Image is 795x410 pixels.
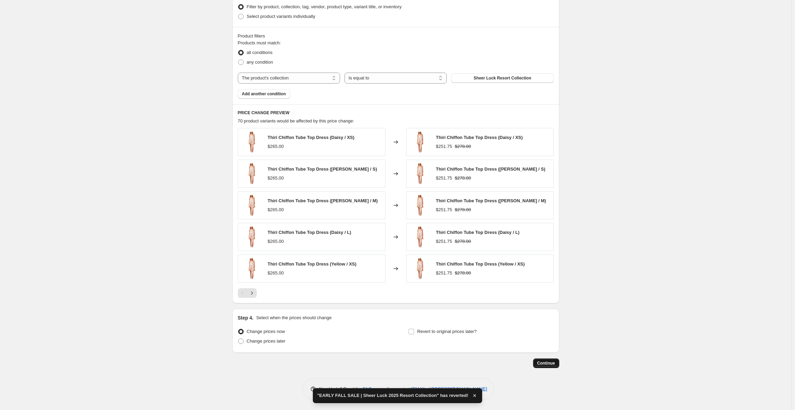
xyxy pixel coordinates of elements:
[247,338,286,344] span: Change prices later
[242,195,262,216] img: 02bdc7a7c41df3bb7dc1abd6e8b70aca_80x.jpg
[436,135,523,140] span: Thiri Chiffon Tube Top Dress (Daisy / XS)
[455,270,471,277] strike: $278.00
[319,386,363,391] span: Need help? Read the
[242,163,262,184] img: 02bdc7a7c41df3bb7dc1abd6e8b70aca_80x.jpg
[455,175,471,182] strike: $278.00
[417,329,477,334] span: Revert to original prices later?
[533,358,559,368] button: Continue
[247,50,273,55] span: all conditions
[410,163,431,184] img: 02bdc7a7c41df3bb7dc1abd6e8b70aca_80x.jpg
[238,40,281,45] span: Products must match:
[238,314,254,321] h2: Step 4.
[268,270,284,277] div: $265.00
[268,135,354,140] span: Thiri Chiffon Tube Top Dress (Daisy / XS)
[247,60,273,65] span: any condition
[268,261,357,267] span: Thiri Chiffon Tube Top Dress (Yellow / XS)
[410,195,431,216] img: 02bdc7a7c41df3bb7dc1abd6e8b70aca_80x.jpg
[268,198,378,203] span: Thiri Chiffon Tube Top Dress ([PERSON_NAME] / M)
[455,238,471,245] strike: $278.00
[363,386,372,391] a: FAQ
[455,143,471,150] strike: $278.00
[436,175,452,182] div: $251.75
[410,227,431,247] img: 02bdc7a7c41df3bb7dc1abd6e8b70aca_80x.jpg
[436,270,452,277] div: $251.75
[238,33,554,40] div: Product filters
[451,73,553,83] button: Sheer Luck Resort Collection
[242,227,262,247] img: 02bdc7a7c41df3bb7dc1abd6e8b70aca_80x.jpg
[317,392,468,399] span: "EARLY FALL SALE | Sheer Luck 2025 Resort Collection" has reverted!
[247,14,315,19] span: Select product variants individually
[256,314,331,321] p: Select when the prices should change
[268,206,284,213] div: $265.00
[410,132,431,152] img: 02bdc7a7c41df3bb7dc1abd6e8b70aca_80x.jpg
[238,110,554,116] h6: PRICE CHANGE PREVIEW
[411,386,487,391] a: [EMAIL_ADDRESS][DOMAIN_NAME]
[268,175,284,182] div: $265.00
[436,206,452,213] div: $251.75
[247,4,402,9] span: Filter by product, collection, tag, vendor, product type, variant title, or inventory
[436,166,545,172] span: Thiri Chiffon Tube Top Dress ([PERSON_NAME] / S)
[238,288,257,298] nav: Pagination
[242,132,262,152] img: 02bdc7a7c41df3bb7dc1abd6e8b70aca_80x.jpg
[268,143,284,150] div: $265.00
[247,329,285,334] span: Change prices now
[455,206,471,213] strike: $278.00
[474,75,531,81] span: Sheer Luck Resort Collection
[436,230,520,235] span: Thiri Chiffon Tube Top Dress (Daisy / L)
[436,143,452,150] div: $251.75
[436,261,525,267] span: Thiri Chiffon Tube Top Dress (Yellow / XS)
[242,91,286,97] span: Add another condition
[268,230,351,235] span: Thiri Chiffon Tube Top Dress (Daisy / L)
[247,288,257,298] button: Next
[238,89,290,99] button: Add another condition
[238,118,354,123] span: 70 product variants would be affected by this price change:
[436,238,452,245] div: $251.75
[268,166,377,172] span: Thiri Chiffon Tube Top Dress ([PERSON_NAME] / S)
[372,386,411,391] span: or email support at
[436,198,546,203] span: Thiri Chiffon Tube Top Dress ([PERSON_NAME] / M)
[242,258,262,279] img: 02bdc7a7c41df3bb7dc1abd6e8b70aca_80x.jpg
[268,238,284,245] div: $265.00
[537,360,555,366] span: Continue
[410,258,431,279] img: 02bdc7a7c41df3bb7dc1abd6e8b70aca_80x.jpg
